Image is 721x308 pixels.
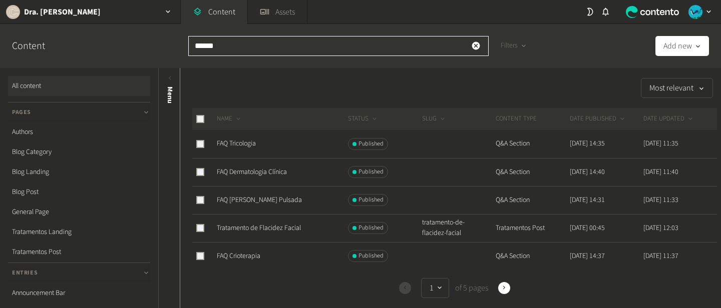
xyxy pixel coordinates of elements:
[217,223,301,233] a: Tratamento de Flacidez Facial
[8,182,150,202] a: Blog Post
[643,251,678,261] time: [DATE] 11:37
[422,214,496,242] td: tratamento-de-flacidez-facial
[8,283,150,303] a: Announcement Bar
[570,167,605,177] time: [DATE] 14:40
[358,251,384,260] span: Published
[12,38,68,53] h2: Content
[421,278,449,298] button: 1
[8,122,150,142] a: Authors
[24,6,101,18] h2: Dra. [PERSON_NAME]
[165,86,175,103] span: Menu
[217,251,260,261] a: FAQ Crioterapia
[8,222,150,242] a: Tratamentos Landing
[641,78,713,98] button: Most relevant
[495,242,569,270] td: Q&A Section
[643,223,678,233] time: [DATE] 12:03
[493,36,535,56] button: Filters
[348,114,379,124] button: STATUS
[358,139,384,148] span: Published
[8,76,150,96] a: All content
[6,5,20,19] img: Dra. Caroline Cha
[453,282,488,294] span: of 5 pages
[217,114,242,124] button: NAME
[501,40,518,51] span: Filters
[217,138,256,148] a: FAQ Tricologia
[643,195,678,205] time: [DATE] 11:33
[643,114,694,124] button: DATE UPDATED
[8,142,150,162] a: Blog Category
[570,195,605,205] time: [DATE] 14:31
[217,195,302,205] a: FAQ [PERSON_NAME] Pulsada
[570,114,626,124] button: DATE PUBLISHED
[570,251,605,261] time: [DATE] 14:37
[570,223,605,233] time: [DATE] 00:45
[655,36,709,56] button: Add new
[358,223,384,232] span: Published
[422,114,447,124] button: SLUG
[217,167,287,177] a: FAQ Dermatologia Clínica
[8,162,150,182] a: Blog Landing
[495,130,569,158] td: Q&A Section
[358,195,384,204] span: Published
[358,167,384,176] span: Published
[8,242,150,262] a: Tratamentos Post
[495,186,569,214] td: Q&A Section
[495,214,569,242] td: Tratamentos Post
[643,167,678,177] time: [DATE] 11:40
[12,268,38,277] span: Entries
[570,138,605,148] time: [DATE] 14:35
[643,138,678,148] time: [DATE] 11:35
[8,202,150,222] a: General Page
[12,108,31,117] span: Pages
[495,158,569,186] td: Q&A Section
[495,108,569,130] th: CONTENT TYPE
[688,5,702,19] img: andréia c.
